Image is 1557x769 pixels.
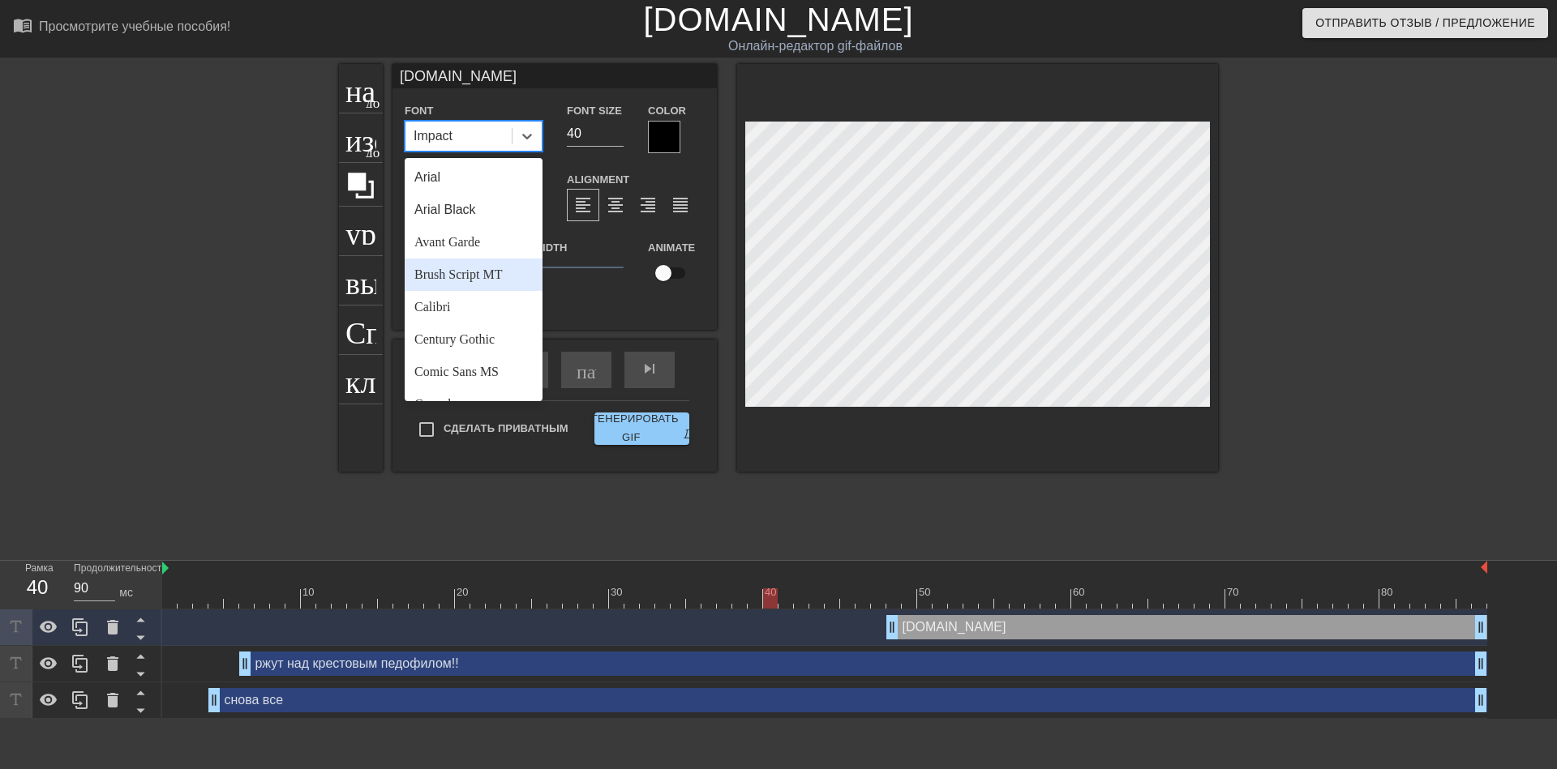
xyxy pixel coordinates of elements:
label: Color [648,103,686,119]
div: 80 [1381,584,1396,600]
ya-tr-span: Сгенерировать GIF [584,410,679,447]
ya-tr-span: изображение [345,121,515,152]
ya-tr-span: Онлайн-редактор gif-файлов [728,39,903,53]
div: Arial [405,161,543,194]
ya-tr-span: добавить_круг [366,143,459,157]
img: bound-end.png [1481,561,1487,574]
ya-tr-span: skip_next - пропустить следующий [640,359,872,378]
label: Animate [648,240,695,256]
div: Arial Black [405,194,543,226]
div: Comic Sans MS [405,356,543,388]
ya-tr-span: клавиатура [345,362,491,393]
ya-tr-span: выбор_размера_фото_большой [345,263,802,294]
button: Отправить Отзыв / Предложение [1302,8,1548,38]
ya-tr-span: урожай [345,214,443,245]
ya-tr-span: Справка [345,313,454,344]
div: Avant Garde [405,226,543,258]
a: Просмотрите учебные пособия! [13,15,230,41]
label: Font Size [567,103,622,119]
span: drag_handle [1473,619,1489,635]
ya-tr-span: пауза [577,359,620,378]
ya-tr-span: добавить_круг [366,94,459,108]
ya-tr-span: двойная стрелка [684,419,819,438]
ya-tr-span: название [345,71,462,102]
div: 10 [302,584,317,600]
div: 40 [25,573,49,602]
span: format_align_justify [671,195,690,215]
div: 70 [1227,584,1242,600]
button: Сгенерировать GIF [594,412,689,445]
span: format_align_right [638,195,658,215]
span: format_align_center [606,195,625,215]
ya-tr-span: Просмотрите учебные пособия! [39,19,230,33]
div: 50 [919,584,933,600]
ya-tr-span: Продолжительность [74,563,167,574]
ya-tr-span: Рамка [25,562,54,574]
span: drag_handle - ручка перетаскивания [1473,692,1489,708]
div: 30 [611,584,625,600]
label: Font [405,103,433,119]
ya-tr-span: Сделать Приватным [444,422,568,434]
span: format_align_left [573,195,593,215]
a: [DOMAIN_NAME] [643,2,913,37]
div: Calibri [405,291,543,323]
ya-tr-span: мс [119,586,133,599]
div: Consolas [405,388,543,421]
div: Brush Script MT [405,258,543,291]
ya-tr-span: menu_book_бук меню [13,15,131,35]
div: Century Gothic [405,323,543,356]
div: 40 [765,584,779,600]
label: Alignment [567,172,629,188]
span: drag_handle [884,619,900,635]
div: Impact [414,126,453,146]
div: 20 [457,584,471,600]
ya-tr-span: Отправить Отзыв / Предложение [1315,13,1535,33]
div: 60 [1073,584,1087,600]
